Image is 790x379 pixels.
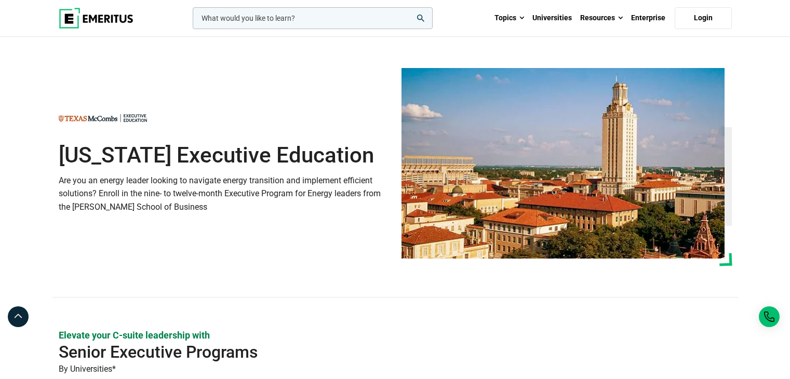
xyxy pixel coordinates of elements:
img: Texas Executive Education [59,107,147,130]
a: Login [675,7,732,29]
h2: Senior Executive Programs [59,342,664,362]
h1: [US_STATE] Executive Education [59,142,389,168]
input: woocommerce-product-search-field-0 [193,7,433,29]
p: Are you an energy leader looking to navigate energy transition and implement efficient solutions?... [59,174,389,214]
p: By Universities* [59,362,732,376]
img: Texas Executive Education [401,68,725,259]
p: Elevate your C-suite leadership with [59,329,732,342]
